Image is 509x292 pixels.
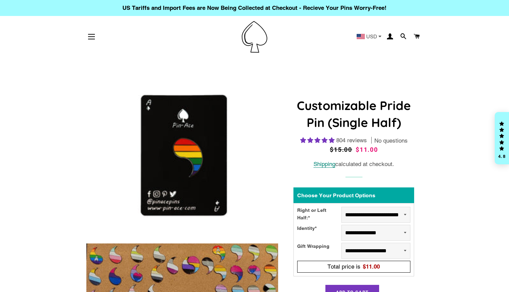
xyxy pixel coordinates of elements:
[366,34,377,39] span: USD
[341,243,410,259] select: Gift Wrapping
[86,85,278,238] img: Customizable Pride Pin (Single Half)
[293,97,414,131] h1: Customizable Pride Pin (Single Half)
[293,160,414,169] div: calculated at checkout.
[495,112,509,164] div: Click to open Judge.me floating reviews tab
[293,187,414,203] div: Choose Your Product Options
[242,21,267,53] img: Pin-Ace
[297,243,341,259] div: Gift Wrapping
[366,263,380,270] span: 11.00
[300,137,336,144] span: 4.83 stars
[341,207,410,223] select: Right or Left Half:
[300,262,408,271] div: Total price is$11.00
[341,225,410,241] select: Identity
[297,225,341,241] div: Identity
[498,154,506,159] div: 4.8
[356,146,378,153] span: $11.00
[363,263,380,270] span: $
[297,207,341,223] div: Right or Left Half:
[330,145,354,154] span: $15.00
[313,161,335,168] a: Shipping
[336,137,367,144] span: 804 reviews
[374,137,408,145] span: No questions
